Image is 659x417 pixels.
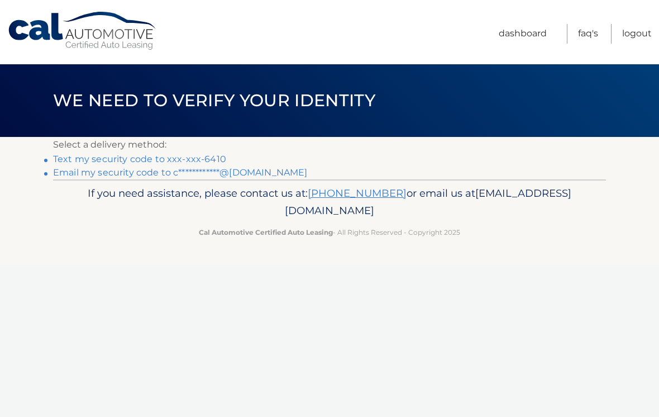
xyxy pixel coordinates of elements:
[53,137,606,153] p: Select a delivery method:
[499,24,547,44] a: Dashboard
[622,24,652,44] a: Logout
[199,228,333,236] strong: Cal Automotive Certified Auto Leasing
[308,187,407,200] a: [PHONE_NUMBER]
[53,90,375,111] span: We need to verify your identity
[578,24,598,44] a: FAQ's
[7,11,158,51] a: Cal Automotive
[60,226,599,238] p: - All Rights Reserved - Copyright 2025
[53,154,226,164] a: Text my security code to xxx-xxx-6410
[60,184,599,220] p: If you need assistance, please contact us at: or email us at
